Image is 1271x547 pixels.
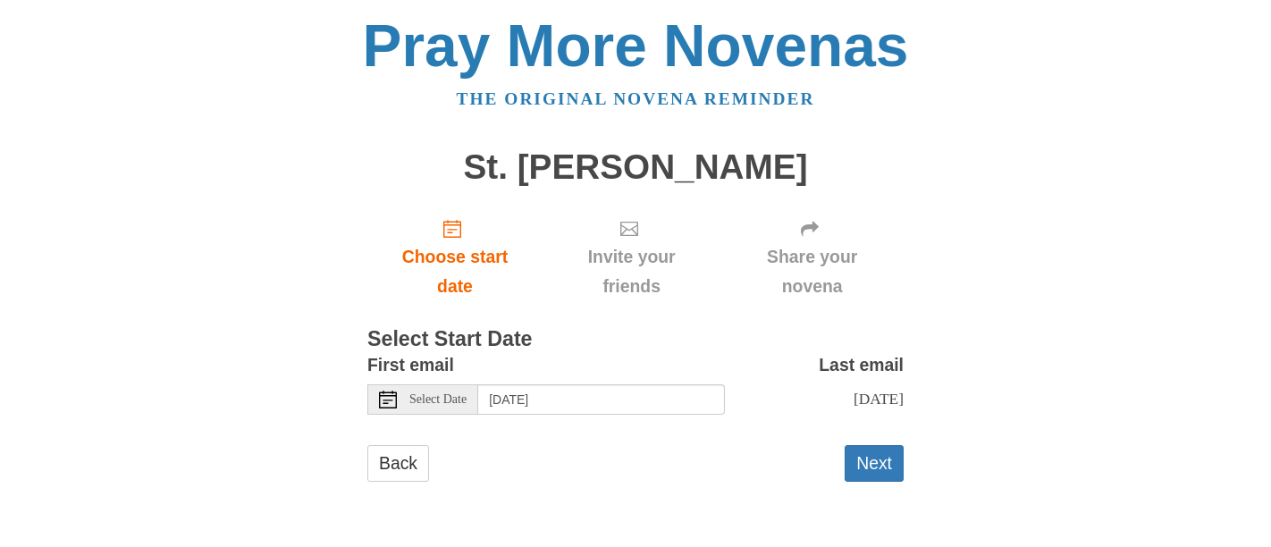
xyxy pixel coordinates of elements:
[543,204,720,310] div: Click "Next" to confirm your start date first.
[363,13,909,79] a: Pray More Novenas
[409,393,467,406] span: Select Date
[738,242,886,301] span: Share your novena
[367,148,904,187] h1: St. [PERSON_NAME]
[367,445,429,482] a: Back
[845,445,904,482] button: Next
[720,204,904,310] div: Click "Next" to confirm your start date first.
[385,242,525,301] span: Choose start date
[819,350,904,380] label: Last email
[367,350,454,380] label: First email
[560,242,703,301] span: Invite your friends
[367,328,904,351] h3: Select Start Date
[457,89,815,108] a: The original novena reminder
[367,204,543,310] a: Choose start date
[854,390,904,408] span: [DATE]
